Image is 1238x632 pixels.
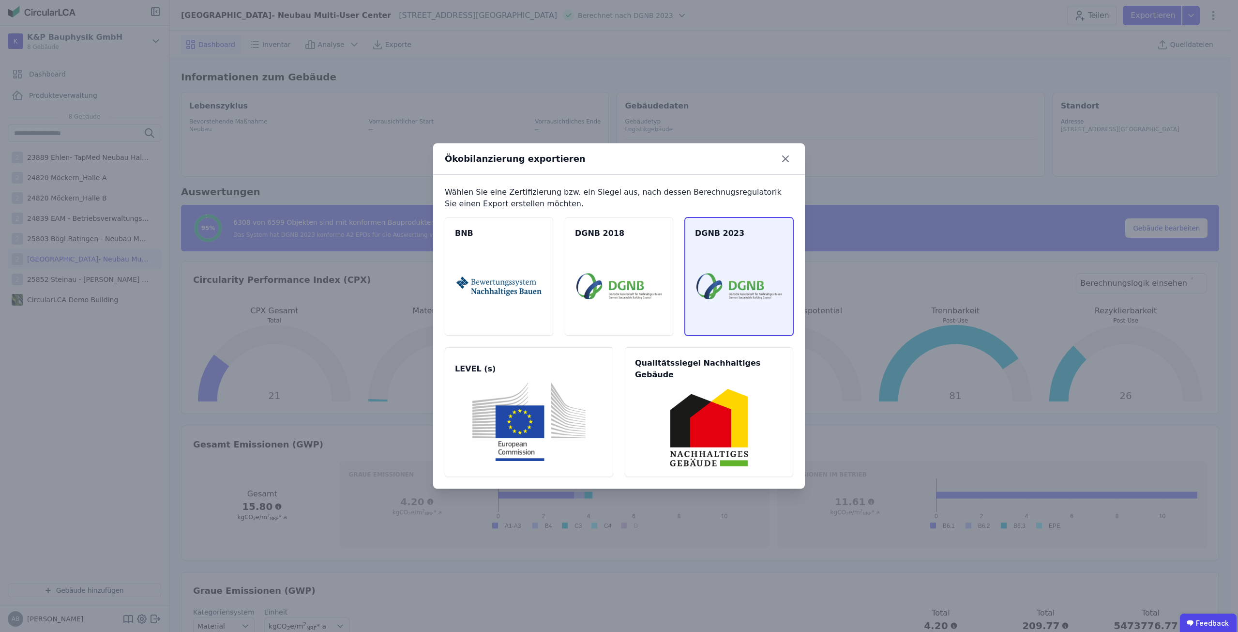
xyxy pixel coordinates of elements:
[575,228,663,239] span: DGNB 2018
[576,247,662,325] img: dgnb18
[696,247,782,325] img: dgnb23
[455,228,543,239] span: BNB
[455,363,603,375] span: LEVEL (s)
[445,152,586,166] div: Ökobilanzierung exportieren
[456,383,602,461] img: levels
[636,388,782,467] img: qng
[445,186,793,210] div: Wählen Sie eine Zertifizierung bzw. ein Siegel aus, nach dessen Berechnugsregulatorik Sie einen E...
[456,247,542,325] img: bnb
[635,357,783,381] span: Qualitätssiegel Nachhaltiges Gebäude
[695,228,783,239] span: DGNB 2023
